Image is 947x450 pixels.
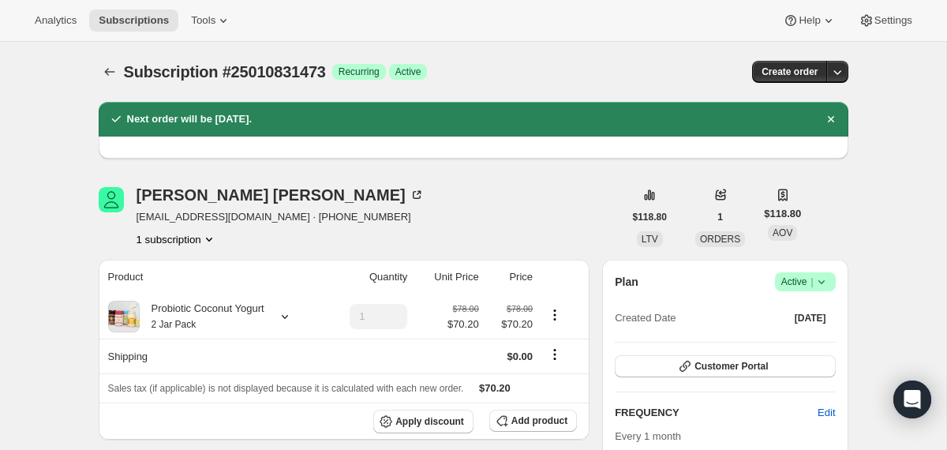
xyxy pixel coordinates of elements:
button: $118.80 [623,206,676,228]
span: $70.20 [447,317,479,332]
span: Create order [762,66,818,78]
span: Apply discount [395,415,464,428]
span: Active [781,274,829,290]
div: [PERSON_NAME] [PERSON_NAME] [137,187,425,203]
button: [DATE] [785,307,836,329]
span: Active [395,66,421,78]
div: Open Intercom Messenger [893,381,931,418]
button: 1 [708,206,732,228]
small: $78.00 [507,304,533,313]
span: $118.80 [764,206,801,222]
span: Recurring [339,66,380,78]
span: [EMAIL_ADDRESS][DOMAIN_NAME] · [PHONE_NUMBER] [137,209,425,225]
span: Sales tax (if applicable) is not displayed because it is calculated with each new order. [108,383,464,394]
button: Shipping actions [542,346,567,363]
span: Customer Portal [694,360,768,373]
button: Product actions [542,306,567,324]
button: Add product [489,410,577,432]
button: Product actions [137,231,217,247]
h2: Plan [615,274,638,290]
th: Unit Price [412,260,483,294]
span: 1 [717,211,723,223]
span: $70.20 [479,382,511,394]
button: Subscriptions [99,61,121,83]
th: Price [484,260,537,294]
span: Help [799,14,820,27]
span: $118.80 [633,211,667,223]
button: Tools [182,9,241,32]
span: Subscriptions [99,14,169,27]
span: Tools [191,14,215,27]
th: Product [99,260,324,294]
span: LTV [642,234,658,245]
button: Dismiss notification [820,108,842,130]
img: product img [108,301,140,332]
button: Subscriptions [89,9,178,32]
small: $78.00 [453,304,479,313]
span: Settings [874,14,912,27]
span: Luna Skeet Browning [99,187,124,212]
span: [DATE] [795,312,826,324]
th: Quantity [324,260,412,294]
h2: FREQUENCY [615,405,818,421]
span: Created Date [615,310,676,326]
button: Help [773,9,845,32]
span: Every 1 month [615,430,681,442]
button: Edit [808,400,844,426]
span: ORDERS [700,234,740,245]
button: Analytics [25,9,86,32]
span: Analytics [35,14,77,27]
span: $70.20 [488,317,533,332]
button: Apply discount [373,410,473,433]
span: Add product [511,414,567,427]
button: Customer Portal [615,355,835,377]
span: | [810,276,813,288]
span: AOV [773,227,792,238]
button: Create order [752,61,827,83]
th: Shipping [99,339,324,373]
span: $0.00 [507,351,533,362]
button: Settings [849,9,922,32]
h2: Next order will be [DATE]. [127,111,253,127]
div: Probiotic Coconut Yogurt [140,301,264,332]
span: Edit [818,405,835,421]
small: 2 Jar Pack [152,319,197,330]
span: Subscription #25010831473 [124,63,326,81]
